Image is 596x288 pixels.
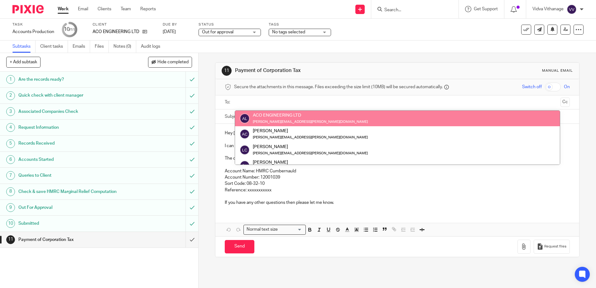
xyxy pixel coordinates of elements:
[225,99,232,105] label: To:
[73,41,90,53] a: Emails
[12,5,44,13] img: Pixie
[6,75,15,84] div: 1
[98,6,111,12] a: Clients
[6,155,15,164] div: 6
[18,171,126,180] h1: Queries to Client
[6,187,15,196] div: 8
[225,240,254,253] input: Send
[225,199,570,206] p: If you have any other questions then please let me know.
[40,41,68,53] a: Client tasks
[384,7,440,13] input: Search
[222,66,232,76] div: 11
[234,84,443,90] span: Secure the attachments in this message. Files exceeding the size limit (10MB) will be secured aut...
[245,226,279,233] span: Normal text size
[474,7,498,11] span: Get Support
[6,91,15,100] div: 2
[140,6,156,12] a: Reports
[18,155,126,164] h1: Accounts Started
[148,57,192,67] button: Hide completed
[6,219,15,228] div: 10
[560,98,570,107] button: Cc
[272,30,305,34] span: No tags selected
[269,22,331,27] label: Tags
[6,139,15,148] div: 5
[18,203,126,212] h1: Out For Approval
[532,6,564,12] p: Vidva Vithanage
[240,145,250,155] img: svg%3E
[18,75,126,84] h1: Are the records ready?
[18,107,126,116] h1: Associated Companies Check
[240,129,250,139] img: svg%3E
[240,113,250,123] img: svg%3E
[12,41,36,53] a: Subtasks
[113,41,136,53] a: Notes (0)
[18,139,126,148] h1: Records Received
[225,155,570,161] p: The corporation tax can be paid to the following account:
[64,26,75,33] div: 10
[18,219,126,228] h1: Submitted
[70,28,75,31] small: /11
[121,6,131,12] a: Team
[93,29,139,35] p: ACO ENGINEERING LTD
[163,22,191,27] label: Due by
[225,174,570,180] p: Account Number: 12001039
[6,57,41,67] button: + Add subtask
[157,60,189,65] span: Hide completed
[253,120,368,123] small: [PERSON_NAME][EMAIL_ADDRESS][PERSON_NAME][DOMAIN_NAME]
[6,123,15,132] div: 4
[58,6,69,12] a: Work
[6,203,15,212] div: 9
[253,159,340,166] div: [PERSON_NAME]
[18,187,126,196] h1: Check & save HMRC Marginal Relief Computation
[6,171,15,180] div: 7
[522,84,542,90] span: Switch off
[225,113,241,120] label: Subject:
[93,22,155,27] label: Client
[12,22,54,27] label: Task
[534,240,570,254] button: Request files
[544,244,566,249] span: Request files
[225,180,570,187] p: Sort Code: 08-32-10
[225,187,570,193] p: Reference: xxxxxxxxxxx
[18,91,126,100] h1: Quick check with client manager
[225,168,570,174] p: Account Name: HMRC Cumbernauld
[225,130,570,136] p: Hey [PERSON_NAME],
[225,143,570,149] p: I can confirm that the accounts and corporation tax return have been filed.
[6,107,15,116] div: 3
[12,29,54,35] div: Accounts Production
[280,226,302,233] input: Search for option
[564,84,570,90] span: On
[18,235,126,244] h1: Payment of Corporation Tax
[542,68,573,73] div: Manual email
[235,67,411,74] h1: Payment of Corporation Tax
[253,143,368,150] div: [PERSON_NAME]
[6,235,15,244] div: 11
[199,22,261,27] label: Status
[253,128,368,134] div: [PERSON_NAME]
[567,4,577,14] img: svg%3E
[253,151,368,155] small: [PERSON_NAME][EMAIL_ADDRESS][PERSON_NAME][DOMAIN_NAME]
[202,30,233,34] span: Out for approval
[95,41,109,53] a: Files
[253,112,368,118] div: ACO ENGINEERING LTD
[240,161,250,170] img: svg%3E
[253,136,368,139] small: [PERSON_NAME][EMAIL_ADDRESS][PERSON_NAME][DOMAIN_NAME]
[141,41,165,53] a: Audit logs
[78,6,88,12] a: Email
[18,123,126,132] h1: Request Information
[243,225,306,234] div: Search for option
[163,30,176,34] span: [DATE]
